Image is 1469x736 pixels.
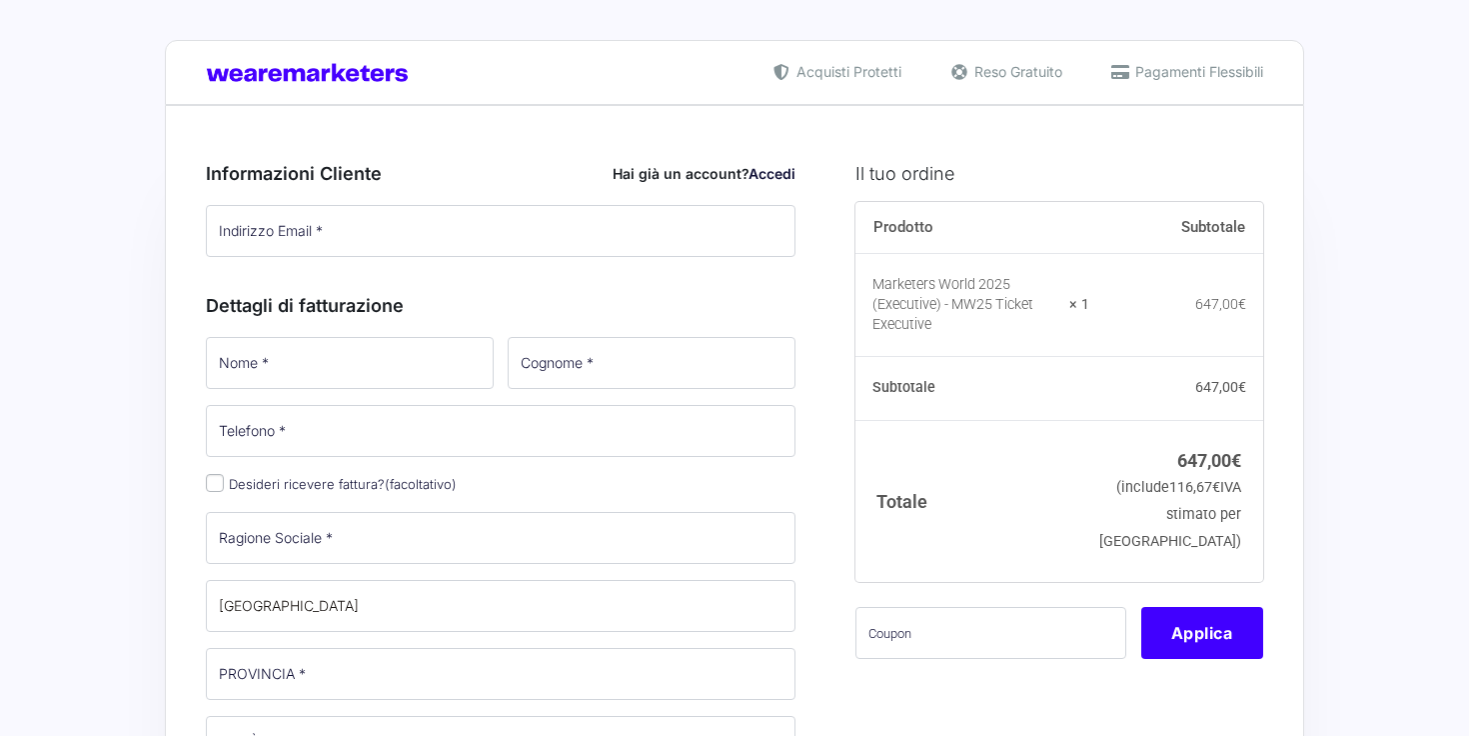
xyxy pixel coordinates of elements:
th: Subtotale [1089,202,1263,254]
span: 116,67 [1169,479,1220,496]
span: € [1238,379,1246,395]
td: Marketers World 2025 (Executive) - MW25 Ticket Executive [855,254,1090,357]
span: Reso Gratuito [969,61,1062,82]
input: PROVINCIA * [206,648,795,700]
span: Acquisti Protetti [791,61,901,82]
input: Nome * [206,337,494,389]
input: Ragione Sociale * [206,512,795,564]
span: € [1238,296,1246,312]
h3: Informazioni Cliente [206,160,795,187]
bdi: 647,00 [1177,450,1241,471]
h3: Dettagli di fatturazione [206,292,795,319]
input: Telefono * [206,405,795,457]
a: Accedi [748,165,795,182]
h3: Il tuo ordine [855,160,1263,187]
bdi: 647,00 [1195,296,1246,312]
small: (include IVA stimato per [GEOGRAPHIC_DATA]) [1099,479,1241,550]
th: Totale [855,420,1090,581]
span: € [1212,479,1220,496]
span: € [1231,450,1241,471]
button: Applica [1141,607,1263,659]
input: Indirizzo Email * [206,205,795,257]
span: Pagamenti Flessibili [1130,61,1263,82]
input: Desideri ricevere fattura?(facoltativo) [206,474,224,492]
input: Coupon [855,607,1126,659]
label: Desideri ricevere fattura? [206,476,457,492]
th: Subtotale [855,357,1090,421]
th: Prodotto [855,202,1090,254]
strong: × 1 [1069,295,1089,315]
bdi: 647,00 [1195,379,1246,395]
div: Hai già un account? [613,163,795,184]
span: (facoltativo) [385,476,457,492]
input: Cognome * [508,337,795,389]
